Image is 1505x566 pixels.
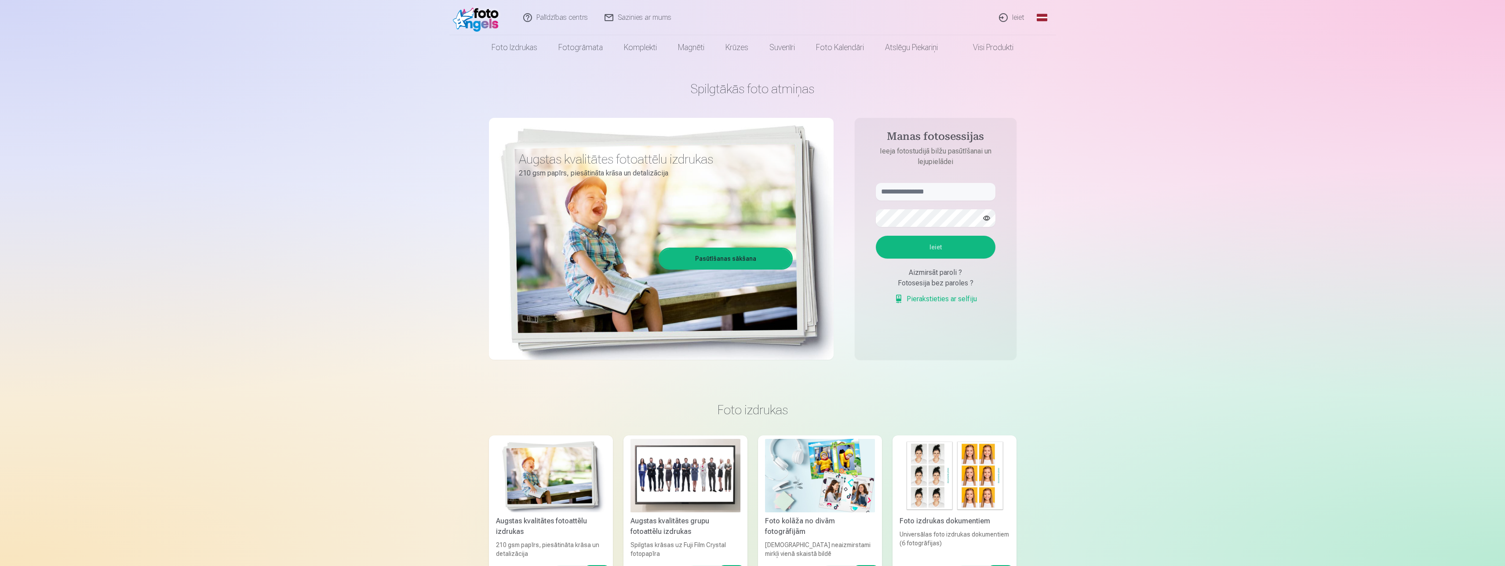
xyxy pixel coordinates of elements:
a: Krūzes [715,35,759,60]
img: /fa1 [453,4,503,32]
img: Augstas kvalitātes grupu fotoattēlu izdrukas [630,439,740,512]
a: Suvenīri [759,35,805,60]
div: [DEMOGRAPHIC_DATA] neaizmirstami mirkļi vienā skaistā bildē [762,540,878,558]
a: Pierakstieties ar selfiju [894,294,977,304]
a: Foto kalendāri [805,35,875,60]
a: Komplekti [613,35,667,60]
img: Foto izdrukas dokumentiem [900,439,1009,512]
p: 210 gsm papīrs, piesātināta krāsa un detalizācija [519,167,786,179]
div: Universālas foto izdrukas dokumentiem (6 fotogrāfijas) [896,530,1013,558]
a: Fotogrāmata [548,35,613,60]
div: Foto kolāža no divām fotogrāfijām [762,516,878,537]
div: Foto izdrukas dokumentiem [896,516,1013,526]
div: Spilgtas krāsas uz Fuji Film Crystal fotopapīra [627,540,744,558]
h1: Spilgtākās foto atmiņas [489,81,1017,97]
div: Aizmirsāt paroli ? [876,267,995,278]
img: Augstas kvalitātes fotoattēlu izdrukas [496,439,606,512]
a: Atslēgu piekariņi [875,35,948,60]
a: Magnēti [667,35,715,60]
h3: Foto izdrukas [496,402,1009,418]
div: 210 gsm papīrs, piesātināta krāsa un detalizācija [492,540,609,558]
img: Foto kolāža no divām fotogrāfijām [765,439,875,512]
div: Fotosesija bez paroles ? [876,278,995,288]
a: Visi produkti [948,35,1024,60]
button: Ieiet [876,236,995,259]
div: Augstas kvalitātes fotoattēlu izdrukas [492,516,609,537]
div: Augstas kvalitātes grupu fotoattēlu izdrukas [627,516,744,537]
h3: Augstas kvalitātes fotoattēlu izdrukas [519,151,786,167]
a: Pasūtīšanas sākšana [660,249,791,268]
h4: Manas fotosessijas [867,130,1004,146]
p: Ieeja fotostudijā bilžu pasūtīšanai un lejupielādei [867,146,1004,167]
a: Foto izdrukas [481,35,548,60]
